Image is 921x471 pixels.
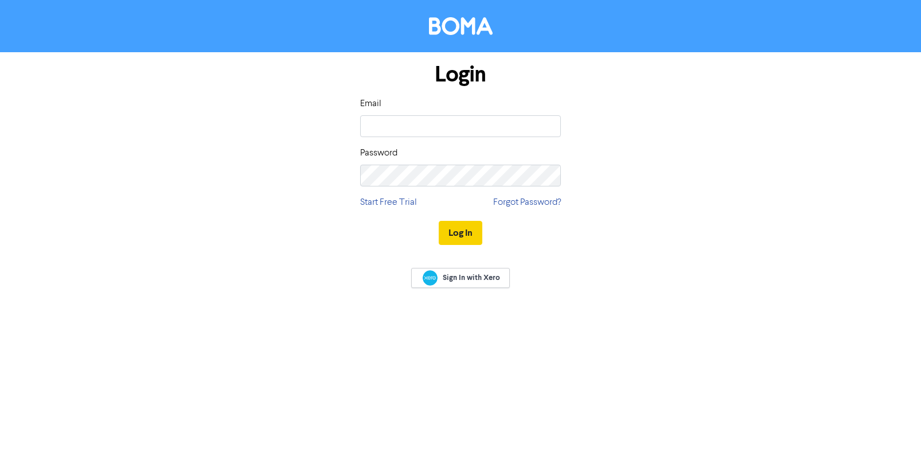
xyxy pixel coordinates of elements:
label: Password [360,146,397,160]
a: Start Free Trial [360,196,417,209]
img: BOMA Logo [429,17,493,35]
img: Xero logo [423,270,438,286]
span: Sign In with Xero [443,273,500,283]
a: Sign In with Xero [411,268,510,288]
h1: Login [360,61,561,88]
label: Email [360,97,381,111]
a: Forgot Password? [493,196,561,209]
button: Log In [439,221,482,245]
